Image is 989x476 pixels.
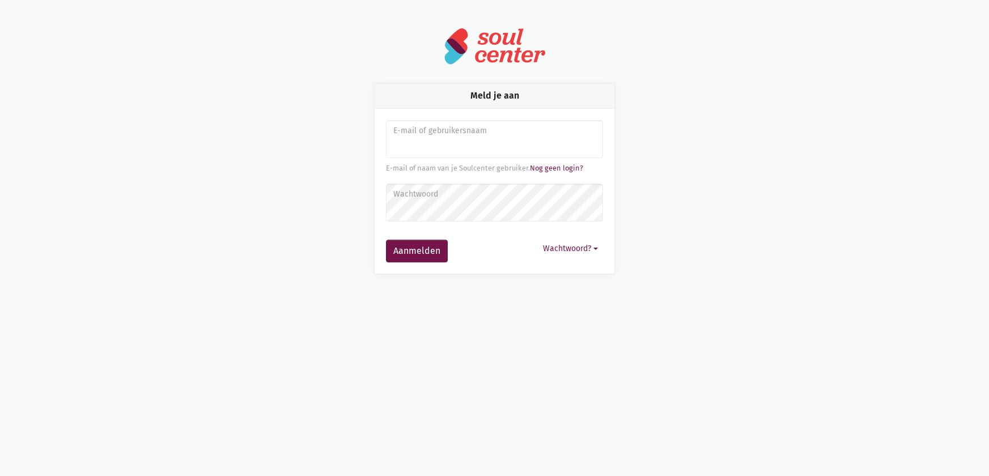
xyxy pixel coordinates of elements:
[393,188,596,201] label: Wachtwoord
[386,120,603,262] form: Aanmelden
[386,240,448,262] button: Aanmelden
[393,125,596,137] label: E-mail of gebruikersnaam
[538,240,603,257] button: Wachtwoord?
[444,27,546,65] img: logo-soulcenter-full.svg
[386,163,603,174] div: E-mail of naam van je Soulcenter gebruiker.
[375,84,614,108] div: Meld je aan
[530,164,583,172] a: Nog geen login?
